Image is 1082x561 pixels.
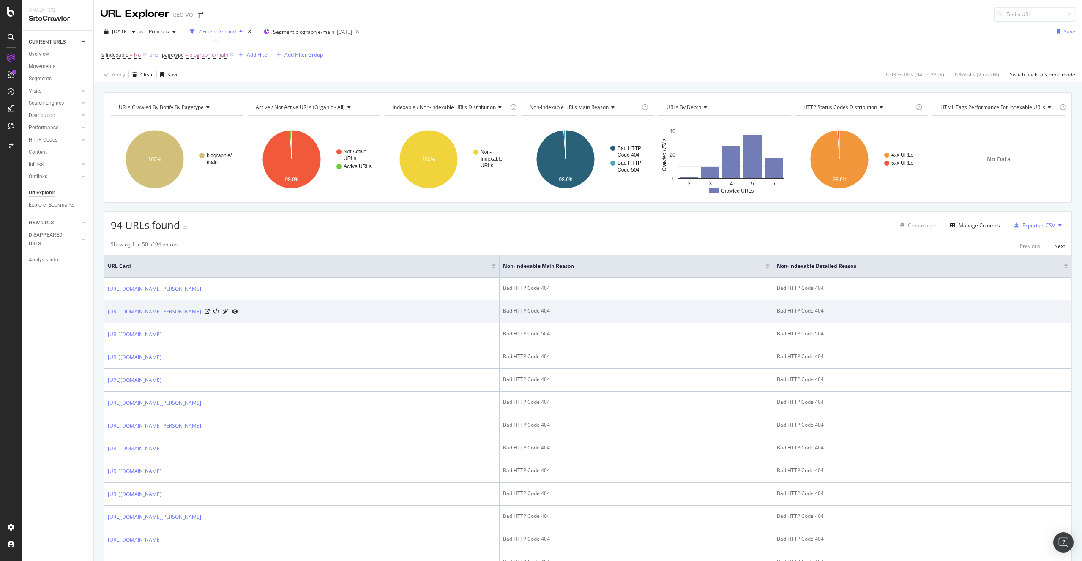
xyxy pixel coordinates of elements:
[802,101,914,114] h4: HTTP Status Codes Distribution
[896,218,936,232] button: Create alert
[108,353,161,362] a: [URL][DOMAIN_NAME]
[150,51,158,59] button: and
[108,490,161,498] a: [URL][DOMAIN_NAME]
[232,307,238,316] a: URL Inspection
[1020,242,1040,250] div: Previous
[658,123,791,196] div: A chart.
[947,220,1000,230] button: Manage Columns
[777,284,1068,292] div: Bad HTTP Code 404
[29,172,47,181] div: Outlinks
[157,68,179,82] button: Save
[207,153,232,158] text: biographie/
[108,513,201,521] a: [URL][DOMAIN_NAME][PERSON_NAME]
[29,111,55,120] div: Distribution
[285,177,300,182] text: 98.9%
[29,218,79,227] a: NEW URLS
[235,50,269,60] button: Add Filter
[503,376,770,383] div: Bad HTTP Code 404
[1020,241,1040,251] button: Previous
[1010,71,1075,78] div: Switch back to Simple mode
[528,101,640,114] h4: Non-Indexable URLs Main Reason
[189,224,190,231] div: -
[886,71,944,78] div: 0.03 % URLs ( 94 on 235K )
[721,188,754,194] text: Crawled URLs
[247,51,269,58] div: Add Filter
[140,71,153,78] div: Clear
[1064,28,1075,35] div: Save
[111,123,243,196] svg: A chart.
[108,330,161,339] a: [URL][DOMAIN_NAME]
[391,101,508,114] h4: Indexable / Non-Indexable URLs Distribution
[139,28,145,35] span: vs
[777,512,1068,520] div: Bad HTTP Code 404
[503,444,770,452] div: Bad HTTP Code 404
[803,103,877,111] span: HTTP Status Codes Distribution
[1011,218,1055,232] button: Export as CSV
[777,330,1068,338] div: Bad HTTP Code 504
[108,308,201,316] a: [URL][DOMAIN_NAME][PERSON_NAME]
[29,50,87,59] a: Overview
[284,51,323,58] div: Add Filter Group
[29,136,57,144] div: HTTP Codes
[108,467,161,476] a: [URL][DOMAIN_NAME]
[117,101,236,114] h4: URLs Crawled By Botify By pagetype
[29,136,79,144] a: HTTP Codes
[777,490,1068,497] div: Bad HTTP Code 404
[618,152,639,158] text: Code 404
[344,155,356,161] text: URLs
[256,103,345,111] span: Active / Not Active URLs (organic - all)
[111,241,179,251] div: Showing 1 to 50 of 94 entries
[1006,68,1075,82] button: Switch back to Simple mode
[29,62,87,71] a: Movements
[672,176,675,182] text: 0
[777,421,1068,429] div: Bad HTTP Code 404
[273,50,323,60] button: Add Filter Group
[667,103,701,111] span: URLs by Depth
[148,156,161,162] text: 100%
[108,376,161,384] a: [URL][DOMAIN_NAME]
[101,25,139,38] button: [DATE]
[959,222,1000,229] div: Manage Columns
[223,307,229,316] a: AI Url Details
[205,309,210,314] a: Visit Online Page
[101,7,169,21] div: URL Explorer
[207,159,218,165] text: main
[273,28,334,35] span: Segment: biographie/main
[422,156,435,162] text: 100%
[189,49,228,61] span: biographie/main
[29,123,79,132] a: Performance
[503,330,770,338] div: Bad HTTP Code 504
[344,163,372,169] text: Active URLs
[108,536,161,544] a: [URL][DOMAIN_NAME]
[1022,222,1055,229] div: Export as CSV
[891,152,913,158] text: 4xx URLs
[688,181,691,187] text: 2
[559,177,574,182] text: 98.9%
[112,71,125,78] div: Apply
[29,99,64,108] div: Search Engines
[481,156,503,162] text: Indexable
[891,160,913,166] text: 5xx URLs
[503,512,770,520] div: Bad HTTP Code 404
[661,139,667,171] text: Crawled URLs
[669,152,675,158] text: 20
[108,285,201,293] a: [URL][DOMAIN_NAME][PERSON_NAME]
[260,25,352,38] button: Segment:biographie/main[DATE]
[29,160,44,169] div: Inlinks
[955,71,999,78] div: 0 % Visits ( 2 on 2M )
[1053,532,1074,553] div: Open Intercom Messenger
[503,307,770,315] div: Bad HTTP Code 404
[618,160,641,166] text: Bad HTTP
[385,123,517,196] div: A chart.
[167,71,179,78] div: Save
[29,111,79,120] a: Distribution
[833,177,847,182] text: 98.9%
[1054,242,1065,250] div: Next
[777,467,1068,474] div: Bad HTTP Code 404
[29,231,79,248] a: DISAPPEARED URLS
[665,101,784,114] h4: URLs by Depth
[777,398,1068,406] div: Bad HTTP Code 404
[503,490,770,497] div: Bad HTTP Code 404
[246,27,253,36] div: times
[503,421,770,429] div: Bad HTTP Code 404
